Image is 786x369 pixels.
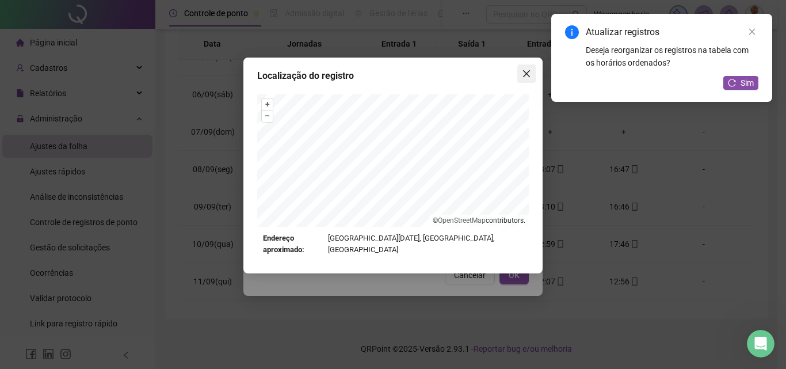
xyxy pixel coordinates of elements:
[517,64,536,83] button: Close
[586,44,758,69] div: Deseja reorganizar os registros na tabela com os horários ordenados?
[257,69,529,83] div: Localização do registro
[438,216,486,225] a: OpenStreetMap
[565,25,579,39] span: info-circle
[263,233,323,256] strong: Endereço aproximado:
[586,25,758,39] div: Atualizar registros
[748,28,756,36] span: close
[522,69,531,78] span: close
[262,111,273,121] button: –
[433,216,525,225] li: © contributors.
[728,79,736,87] span: reload
[747,330,774,357] iframe: Intercom live chat
[746,25,758,38] a: Close
[262,99,273,110] button: +
[263,233,523,256] div: [GEOGRAPHIC_DATA][DATE], [GEOGRAPHIC_DATA], [GEOGRAPHIC_DATA]
[723,76,758,90] button: Sim
[741,77,754,89] span: Sim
